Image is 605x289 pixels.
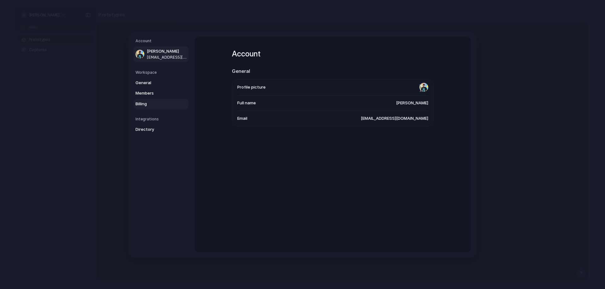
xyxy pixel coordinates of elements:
h1: Account [232,48,434,60]
span: Profile picture [237,84,266,90]
span: Directory [135,126,176,133]
a: General [134,78,188,88]
span: [EMAIL_ADDRESS][DOMAIN_NAME] [361,115,428,122]
span: [PERSON_NAME] [396,100,428,106]
h5: Workspace [135,70,188,75]
span: Members [135,90,176,96]
span: [PERSON_NAME] [147,48,187,55]
a: Billing [134,99,188,109]
span: Email [237,115,247,122]
h5: Account [135,38,188,44]
h2: General [232,68,434,75]
span: Full name [237,100,256,106]
a: Members [134,88,188,98]
span: General [135,80,176,86]
span: Billing [135,101,176,107]
span: [EMAIL_ADDRESS][DOMAIN_NAME] [147,55,187,60]
a: [PERSON_NAME][EMAIL_ADDRESS][DOMAIN_NAME] [134,46,188,62]
h5: Integrations [135,116,188,122]
a: Directory [134,124,188,135]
